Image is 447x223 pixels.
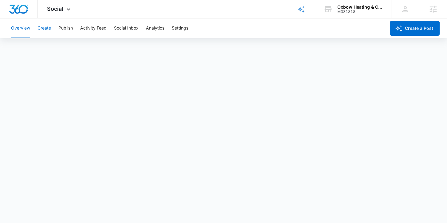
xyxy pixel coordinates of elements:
[337,5,382,10] div: account name
[172,18,188,38] button: Settings
[337,10,382,14] div: account id
[146,18,164,38] button: Analytics
[37,18,51,38] button: Create
[80,18,107,38] button: Activity Feed
[390,21,440,36] button: Create a Post
[47,6,63,12] span: Social
[114,18,139,38] button: Social Inbox
[58,18,73,38] button: Publish
[11,18,30,38] button: Overview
